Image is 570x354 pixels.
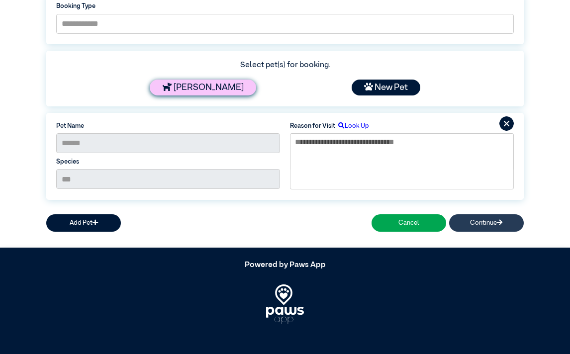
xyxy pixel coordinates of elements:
button: Add Pet [46,214,121,232]
label: Reason for Visit [290,121,335,131]
div: [PERSON_NAME] [150,80,256,95]
label: Look Up [335,121,369,131]
img: PawsApp [266,284,304,324]
div: New Pet [352,80,420,95]
h5: Powered by Paws App [46,261,524,270]
button: Continue [449,214,524,232]
button: Cancel [372,214,446,232]
label: Pet Name [56,121,280,131]
div: Select pet(s) for booking. [56,59,514,71]
label: Booking Type [56,1,514,11]
label: Species [56,157,280,167]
